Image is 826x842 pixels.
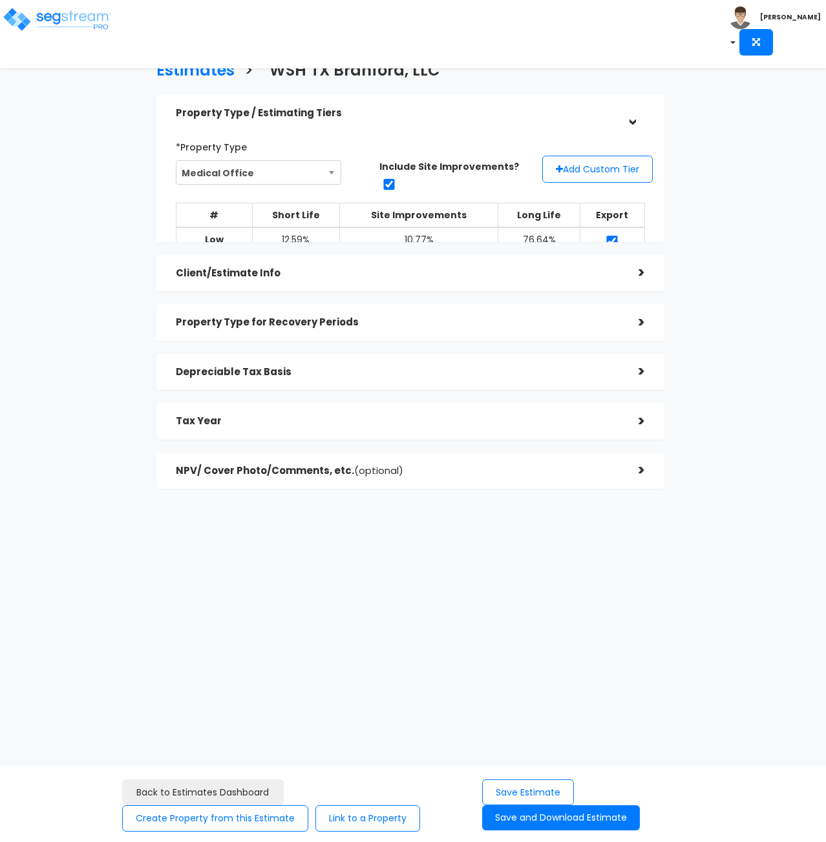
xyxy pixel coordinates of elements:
td: 10.77% [339,227,498,256]
h3: WSH TX Branford, LLC [270,62,440,82]
h5: Client/Estimate Info [176,268,619,279]
th: Export [580,203,644,228]
img: logo_pro_r.png [2,6,112,32]
span: (optional) [354,464,403,477]
button: Save Estimate [482,779,574,806]
th: Long Life [498,203,580,228]
span: Medical Office [176,161,341,185]
div: > [619,411,645,431]
h5: Property Type for Recovery Periods [176,317,619,328]
button: Save and Download Estimate [482,805,640,830]
h5: Tax Year [176,416,619,427]
h3: Estimates [156,62,235,82]
a: Estimates [147,49,235,88]
div: > [619,362,645,382]
th: # [176,203,253,228]
button: Create Property from this Estimate [122,805,308,832]
b: [PERSON_NAME] [760,12,821,22]
span: Medical Office [176,160,341,185]
label: *Property Type [176,136,247,154]
button: Link to a Property [315,805,420,832]
div: > [619,313,645,333]
label: Include Site Improvements? [379,160,519,173]
th: Site Improvements [339,203,498,228]
button: Add Custom Tier [542,156,653,183]
h3: > [244,62,253,82]
div: > [619,460,645,480]
h5: Depreciable Tax Basis [176,367,619,378]
div: > [619,263,645,283]
b: Low [205,233,224,246]
div: > [622,100,642,126]
h5: Property Type / Estimating Tiers [176,108,619,119]
img: avatar.png [729,6,752,29]
td: 12.59% [252,227,339,256]
td: 76.64% [498,227,580,256]
th: Short Life [252,203,339,228]
h5: NPV/ Cover Photo/Comments, etc. [176,466,619,477]
a: WSH TX Branford, LLC [260,49,440,88]
a: Back to Estimates Dashboard [122,779,284,806]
